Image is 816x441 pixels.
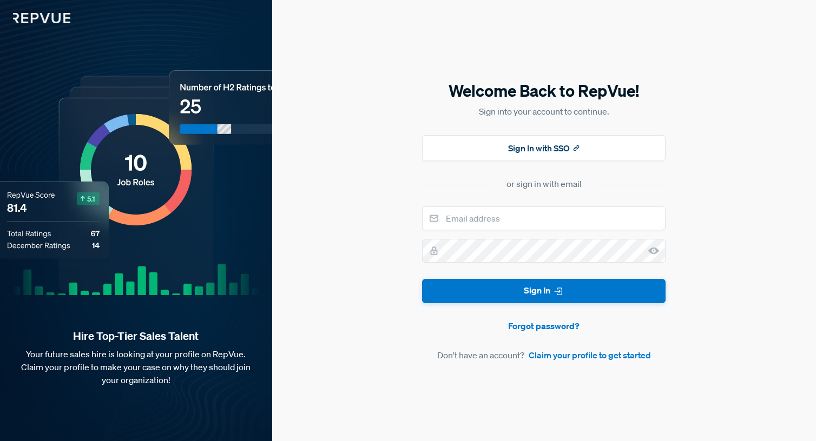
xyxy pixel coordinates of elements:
[422,79,666,102] h5: Welcome Back to RepVue!
[422,319,666,332] a: Forgot password?
[422,135,666,161] button: Sign In with SSO
[422,279,666,303] button: Sign In
[422,349,666,362] article: Don't have an account?
[529,349,651,362] a: Claim your profile to get started
[422,206,666,230] input: Email address
[422,105,666,118] p: Sign into your account to continue.
[506,177,582,190] div: or sign in with email
[17,348,255,386] p: Your future sales hire is looking at your profile on RepVue. Claim your profile to make your case...
[17,329,255,343] strong: Hire Top-Tier Sales Talent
